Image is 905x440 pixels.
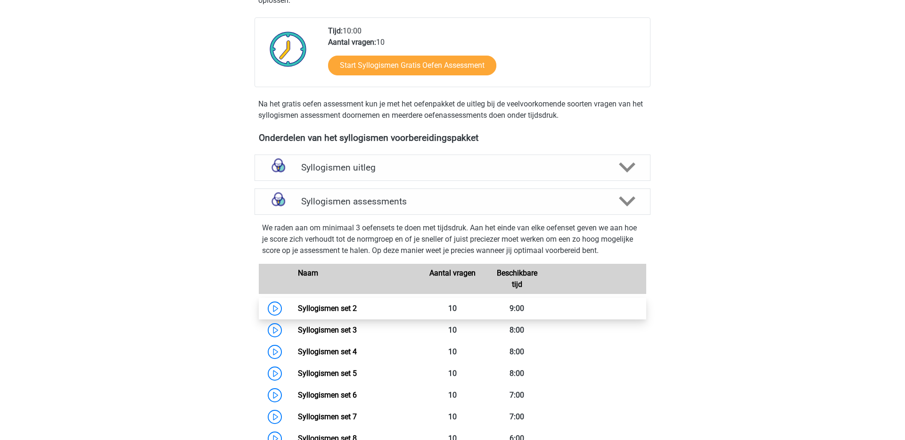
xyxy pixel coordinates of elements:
[264,25,312,73] img: Klok
[328,38,376,47] b: Aantal vragen:
[266,155,290,179] img: syllogismen uitleg
[298,369,357,378] a: Syllogismen set 5
[420,268,485,290] div: Aantal vragen
[298,391,357,399] a: Syllogismen set 6
[328,56,496,75] a: Start Syllogismen Gratis Oefen Assessment
[485,268,549,290] div: Beschikbare tijd
[298,304,357,313] a: Syllogismen set 2
[262,222,643,256] p: We raden aan om minimaal 3 oefensets te doen met tijdsdruk. Aan het einde van elke oefenset geven...
[298,412,357,421] a: Syllogismen set 7
[298,326,357,334] a: Syllogismen set 3
[251,155,654,181] a: uitleg Syllogismen uitleg
[301,162,604,173] h4: Syllogismen uitleg
[321,25,650,87] div: 10:00 10
[266,189,290,213] img: syllogismen assessments
[301,196,604,207] h4: Syllogismen assessments
[328,26,343,35] b: Tijd:
[259,132,646,143] h4: Onderdelen van het syllogismen voorbereidingspakket
[251,188,654,215] a: assessments Syllogismen assessments
[255,98,650,121] div: Na het gratis oefen assessment kun je met het oefenpakket de uitleg bij de veelvoorkomende soorte...
[291,268,420,290] div: Naam
[298,347,357,356] a: Syllogismen set 4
